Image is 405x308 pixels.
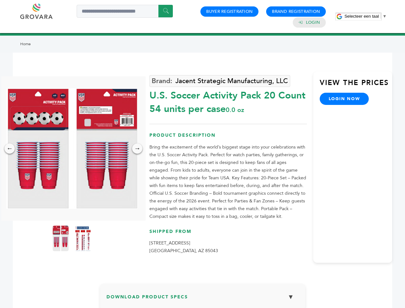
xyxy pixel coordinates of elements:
[20,41,31,47] a: Home
[53,226,69,251] img: U.S. Soccer Activity Pack – 20 Count 54 units per case 0.0 oz
[149,86,307,116] div: U.S. Soccer Activity Pack 20 Count 54 units per case
[149,239,307,255] p: [STREET_ADDRESS] [GEOGRAPHIC_DATA], AZ 85043
[206,9,253,14] a: Buyer Registration
[226,106,244,114] span: 0.0 oz
[149,75,290,87] a: Jacent Strategic Manufacturing, LLC
[6,88,138,209] img: U.S. Soccer Activity Pack – 20 Count 54 units per case 0.0 oz
[344,14,387,19] a: Selecteer een taal​
[149,143,307,220] p: Bring the excitement of the world’s biggest stage into your celebrations with the U.S. Soccer Act...
[320,78,392,93] h3: View the Prices
[75,226,91,251] img: U.S. Soccer Activity Pack – 20 Count 54 units per case 0.0 oz
[283,290,299,304] button: ▼
[77,5,173,18] input: Search a product or brand...
[149,228,307,240] h3: Shipped From
[132,143,142,154] div: →
[306,20,320,25] a: Login
[383,14,387,19] span: ▼
[344,14,379,19] span: Selecteer een taal
[149,132,307,143] h3: Product Description
[4,143,15,154] div: ←
[320,93,369,105] a: login now
[272,9,320,14] a: Brand Registration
